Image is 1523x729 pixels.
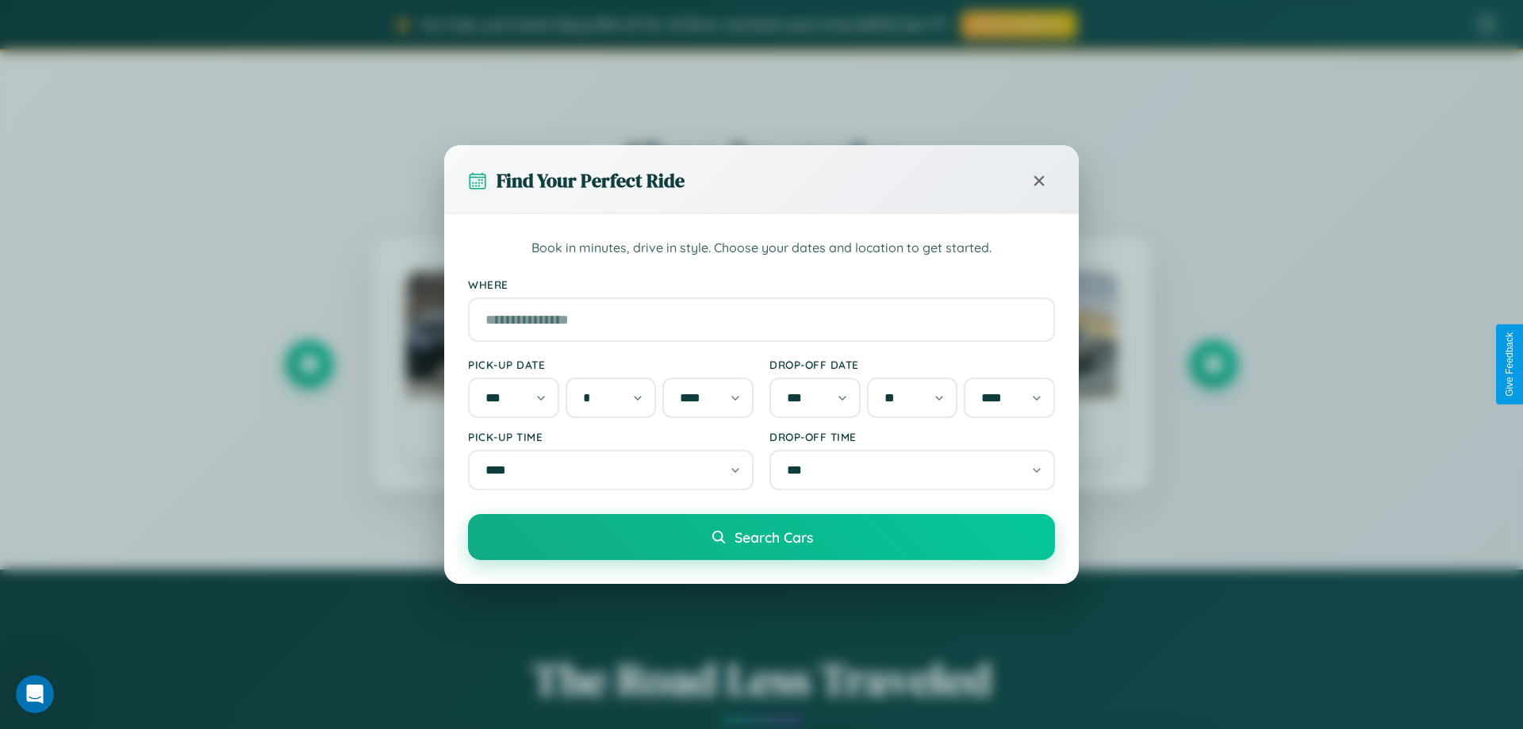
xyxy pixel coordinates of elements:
label: Where [468,278,1055,291]
p: Book in minutes, drive in style. Choose your dates and location to get started. [468,238,1055,259]
h3: Find Your Perfect Ride [497,167,685,194]
label: Drop-off Time [769,430,1055,443]
label: Pick-up Date [468,358,754,371]
label: Drop-off Date [769,358,1055,371]
button: Search Cars [468,514,1055,560]
span: Search Cars [735,528,813,546]
label: Pick-up Time [468,430,754,443]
